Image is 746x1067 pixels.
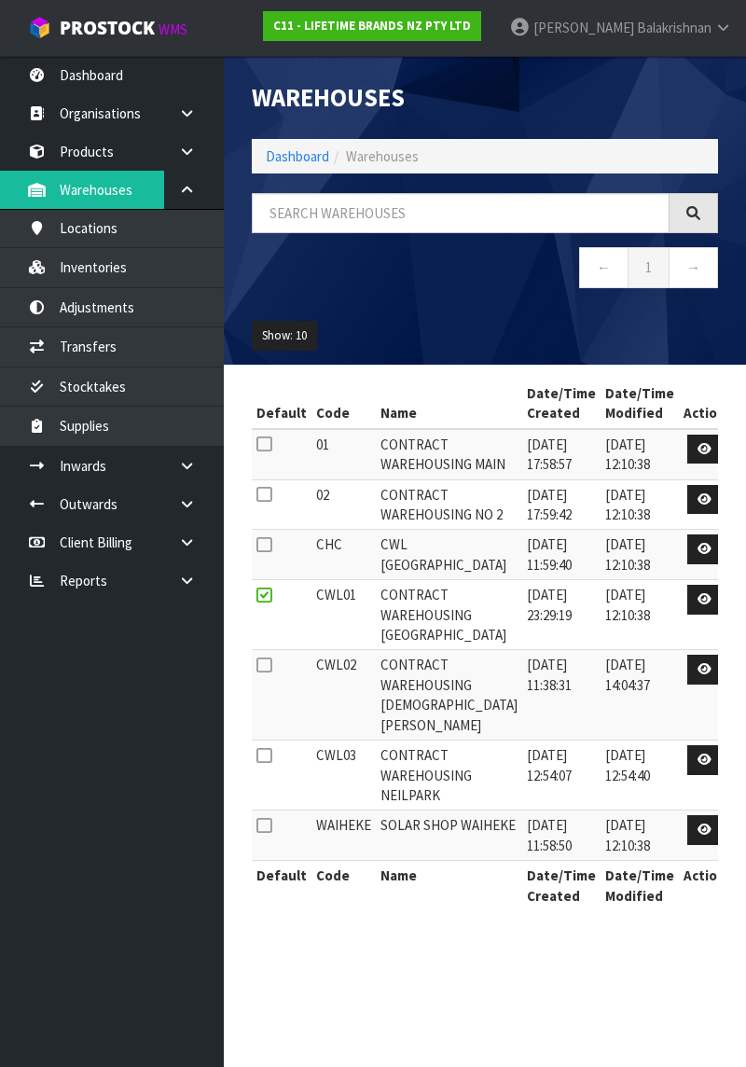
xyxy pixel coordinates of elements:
[376,580,522,650] td: CONTRACT WAREHOUSING [GEOGRAPHIC_DATA]
[579,247,629,287] a: ←
[533,19,634,36] span: [PERSON_NAME]
[522,530,601,580] td: [DATE] 11:59:40
[346,147,419,165] span: Warehouses
[522,379,601,429] th: Date/Time Created
[601,530,679,580] td: [DATE] 12:10:38
[252,861,311,910] th: Default
[601,650,679,741] td: [DATE] 14:04:37
[522,479,601,530] td: [DATE] 17:59:42
[669,247,718,287] a: →
[601,379,679,429] th: Date/Time Modified
[522,741,601,811] td: [DATE] 12:54:07
[311,429,376,479] td: 01
[376,530,522,580] td: CWL [GEOGRAPHIC_DATA]
[601,741,679,811] td: [DATE] 12:54:40
[628,247,670,287] a: 1
[522,650,601,741] td: [DATE] 11:38:31
[679,861,730,910] th: Action
[311,811,376,861] td: WAIHEKE
[311,861,376,910] th: Code
[252,193,670,233] input: Search warehouses
[376,741,522,811] td: CONTRACT WAREHOUSING NEILPARK
[522,811,601,861] td: [DATE] 11:58:50
[252,84,471,111] h1: Warehouses
[601,429,679,479] td: [DATE] 12:10:38
[28,16,51,39] img: cube-alt.png
[311,530,376,580] td: CHC
[637,19,711,36] span: Balakrishnan
[311,580,376,650] td: CWL01
[311,741,376,811] td: CWL03
[252,247,718,293] nav: Page navigation
[60,16,155,40] span: ProStock
[311,479,376,530] td: 02
[376,861,522,910] th: Name
[252,321,317,351] button: Show: 10
[522,861,601,910] th: Date/Time Created
[601,580,679,650] td: [DATE] 12:10:38
[273,18,471,34] strong: C11 - LIFETIME BRANDS NZ PTY LTD
[159,21,187,38] small: WMS
[601,479,679,530] td: [DATE] 12:10:38
[376,429,522,479] td: CONTRACT WAREHOUSING MAIN
[376,650,522,741] td: CONTRACT WAREHOUSING [DEMOGRAPHIC_DATA] [PERSON_NAME]
[376,811,522,861] td: SOLAR SHOP WAIHEKE
[601,861,679,910] th: Date/Time Modified
[522,429,601,479] td: [DATE] 17:58:57
[522,580,601,650] td: [DATE] 23:29:19
[376,479,522,530] td: CONTRACT WAREHOUSING NO 2
[263,11,481,41] a: C11 - LIFETIME BRANDS NZ PTY LTD
[266,147,329,165] a: Dashboard
[252,379,311,429] th: Default
[376,379,522,429] th: Name
[601,811,679,861] td: [DATE] 12:10:38
[311,379,376,429] th: Code
[311,650,376,741] td: CWL02
[679,379,730,429] th: Action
